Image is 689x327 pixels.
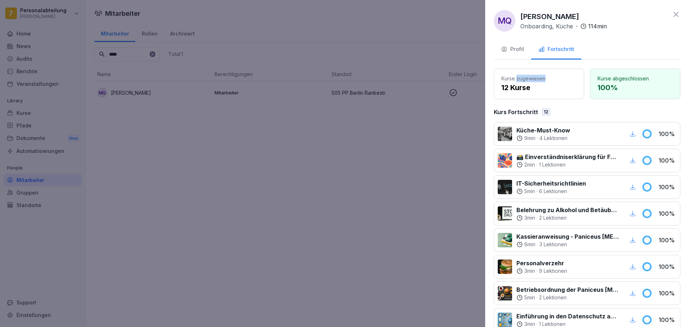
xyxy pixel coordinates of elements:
p: 100 % [658,236,676,244]
div: · [516,267,567,275]
p: Einführung in den Datenschutz am Arbeitsplatz nach Art. 13 ff. DSGVO [516,312,619,321]
p: 100 % [658,289,676,298]
p: 100 % [658,209,676,218]
p: 12 Kurse [501,82,577,93]
p: 3 Lektionen [539,241,567,248]
p: 9 Lektionen [539,267,567,275]
p: 3 min [524,267,535,275]
p: 9 min [524,135,535,142]
p: [PERSON_NAME] [520,11,579,22]
div: Fortschritt [538,45,574,53]
p: Onboarding, Küche [520,22,573,31]
div: · [516,214,619,221]
p: 100 % [597,82,673,93]
p: 2 min [524,161,535,168]
div: · [516,135,570,142]
p: 4 Lektionen [539,135,567,142]
p: Küche-Must-Know [516,126,570,135]
p: Belehrung zu Alkohol und Betäubungsmitteln am Arbeitsplatz [516,206,619,214]
p: Kurse zugewiesen [501,75,577,82]
p: 5 min [524,188,535,195]
p: 3 min [524,214,535,221]
div: Profil [501,45,524,53]
div: · [520,22,607,31]
p: 1 Lektionen [539,161,566,168]
p: Kurse abgeschlossen [597,75,673,82]
button: Profil [494,40,531,60]
p: 100 % [658,130,676,138]
p: 114 min [588,22,607,31]
p: Personalverzehr [516,259,567,267]
div: · [516,161,619,168]
p: IT-Sicherheitsrichtlinien [516,179,586,188]
div: · [516,241,619,248]
div: · [516,188,586,195]
p: Kassieranweisung - Paniceus [MEDICAL_DATA] Systemzentrale GmbH [516,232,619,241]
button: Fortschritt [531,40,581,60]
p: 6 Lektionen [539,188,567,195]
div: · [516,294,619,301]
p: 100 % [658,262,676,271]
p: Betriebsordnung der Paniceus [MEDICAL_DATA] Systemzentrale [516,285,619,294]
p: 📸 Einverständniserklärung für Foto- und Videonutzung [516,153,619,161]
div: MQ [494,10,515,32]
p: 2 Lektionen [539,214,567,221]
p: 2 Lektionen [539,294,567,301]
p: Kurs Fortschritt [494,108,538,116]
p: 100 % [658,316,676,324]
p: 100 % [658,156,676,165]
p: 6 min [524,241,535,248]
p: 100 % [658,183,676,191]
div: 12 [542,108,550,116]
p: 5 min [524,294,535,301]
